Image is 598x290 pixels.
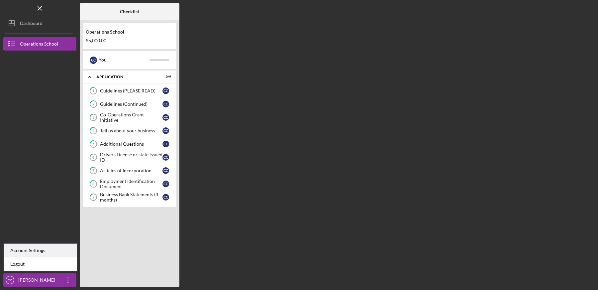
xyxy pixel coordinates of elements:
a: 7Articles of IncorporationCC [86,164,173,177]
tspan: 2 [92,102,94,106]
tspan: 7 [92,169,95,173]
tspan: 9 [92,195,95,200]
div: C C [162,141,169,147]
div: C C [162,194,169,201]
div: C C [162,127,169,134]
div: C C [162,181,169,187]
div: C C [162,167,169,174]
div: Operations School [20,37,58,52]
div: C C [162,154,169,161]
div: $5,000.00 [86,38,173,43]
div: Additional Questions [100,141,162,147]
text: CC [8,278,12,282]
div: [PERSON_NAME] [17,273,60,288]
tspan: 4 [92,129,95,133]
div: Articles of Incorporation [100,168,162,173]
button: Operations School [3,37,76,51]
div: Dashboard [20,17,43,32]
tspan: 1 [92,89,94,93]
b: Checklist [120,9,139,14]
a: 9Business Bank Statements (3 months)CC [86,191,173,204]
tspan: 8 [92,182,94,186]
button: Dashboard [3,17,76,30]
div: Drivers License or state issued ID [100,152,162,163]
div: C C [162,87,169,94]
div: C C [162,101,169,107]
a: 3Co-Operations Grant InitiativeCC [86,111,173,124]
div: Application [96,75,154,79]
button: CC[PERSON_NAME] [3,273,76,287]
div: Business Bank Statements (3 months) [100,192,162,203]
tspan: 6 [92,155,95,160]
div: C C [90,57,97,64]
div: Co-Operations Grant Initiative [100,112,162,123]
div: You [99,54,149,66]
a: 4Tell us about your businessCC [86,124,173,137]
div: Guidelines (Continued) [100,101,162,107]
tspan: 5 [92,142,94,146]
a: 2Guidelines (Continued)CC [86,97,173,111]
tspan: 3 [92,115,94,120]
div: Employment Identification Document [100,179,162,189]
div: Account Settings [4,244,77,257]
div: 0 / 9 [159,75,171,79]
div: Tell us about your business [100,128,162,133]
div: Guidelines (PLEASE READ) [100,88,162,93]
div: C C [162,114,169,121]
a: Logout [4,257,77,271]
a: 5Additional QuestionsCC [86,137,173,151]
a: 1Guidelines (PLEASE READ)CC [86,84,173,97]
a: 6Drivers License or state issued IDCC [86,151,173,164]
div: Operations School [86,29,173,35]
a: 8Employment Identification DocumentCC [86,177,173,191]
